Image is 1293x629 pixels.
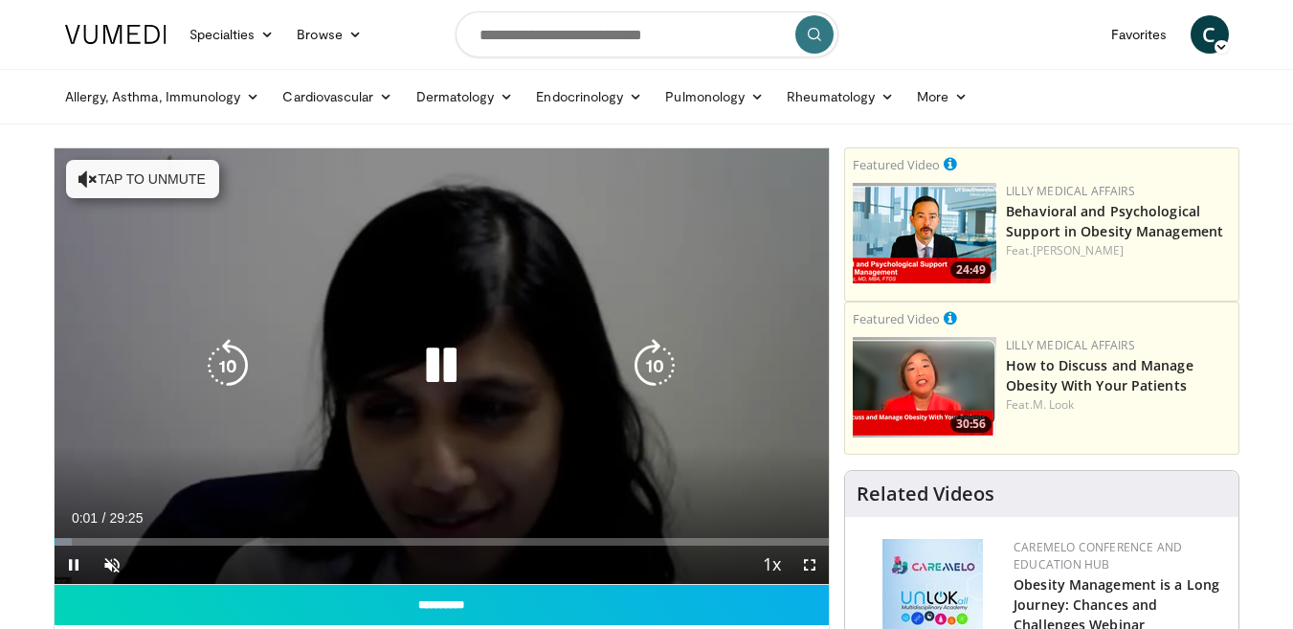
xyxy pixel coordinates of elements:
[853,337,996,438] a: 30:56
[1006,356,1193,394] a: How to Discuss and Manage Obesity With Your Patients
[857,483,994,505] h4: Related Videos
[853,337,996,438] img: c98a6a29-1ea0-4bd5-8cf5-4d1e188984a7.png.150x105_q85_crop-smart_upscale.png
[775,78,905,116] a: Rheumatology
[1006,202,1223,240] a: Behavioral and Psychological Support in Obesity Management
[55,546,93,584] button: Pause
[54,78,272,116] a: Allergy, Asthma, Immunology
[109,510,143,526] span: 29:25
[456,11,838,57] input: Search topics, interventions
[1006,183,1135,199] a: Lilly Medical Affairs
[853,183,996,283] a: 24:49
[55,148,830,585] video-js: Video Player
[55,538,830,546] div: Progress Bar
[791,546,829,584] button: Fullscreen
[853,310,940,327] small: Featured Video
[1006,242,1231,259] div: Feat.
[853,156,940,173] small: Featured Video
[178,15,286,54] a: Specialties
[1033,242,1124,258] a: [PERSON_NAME]
[1014,539,1182,573] a: CaReMeLO Conference and Education Hub
[853,183,996,283] img: ba3304f6-7838-4e41-9c0f-2e31ebde6754.png.150x105_q85_crop-smart_upscale.png
[93,546,131,584] button: Unmute
[1033,396,1075,413] a: M. Look
[102,510,106,526] span: /
[1006,396,1231,414] div: Feat.
[905,78,979,116] a: More
[66,160,219,198] button: Tap to unmute
[1191,15,1229,54] a: C
[950,261,992,279] span: 24:49
[524,78,654,116] a: Endocrinology
[1100,15,1179,54] a: Favorites
[285,15,373,54] a: Browse
[752,546,791,584] button: Playback Rate
[271,78,404,116] a: Cardiovascular
[72,510,98,526] span: 0:01
[65,25,167,44] img: VuMedi Logo
[654,78,775,116] a: Pulmonology
[950,416,992,433] span: 30:56
[1006,337,1135,353] a: Lilly Medical Affairs
[405,78,525,116] a: Dermatology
